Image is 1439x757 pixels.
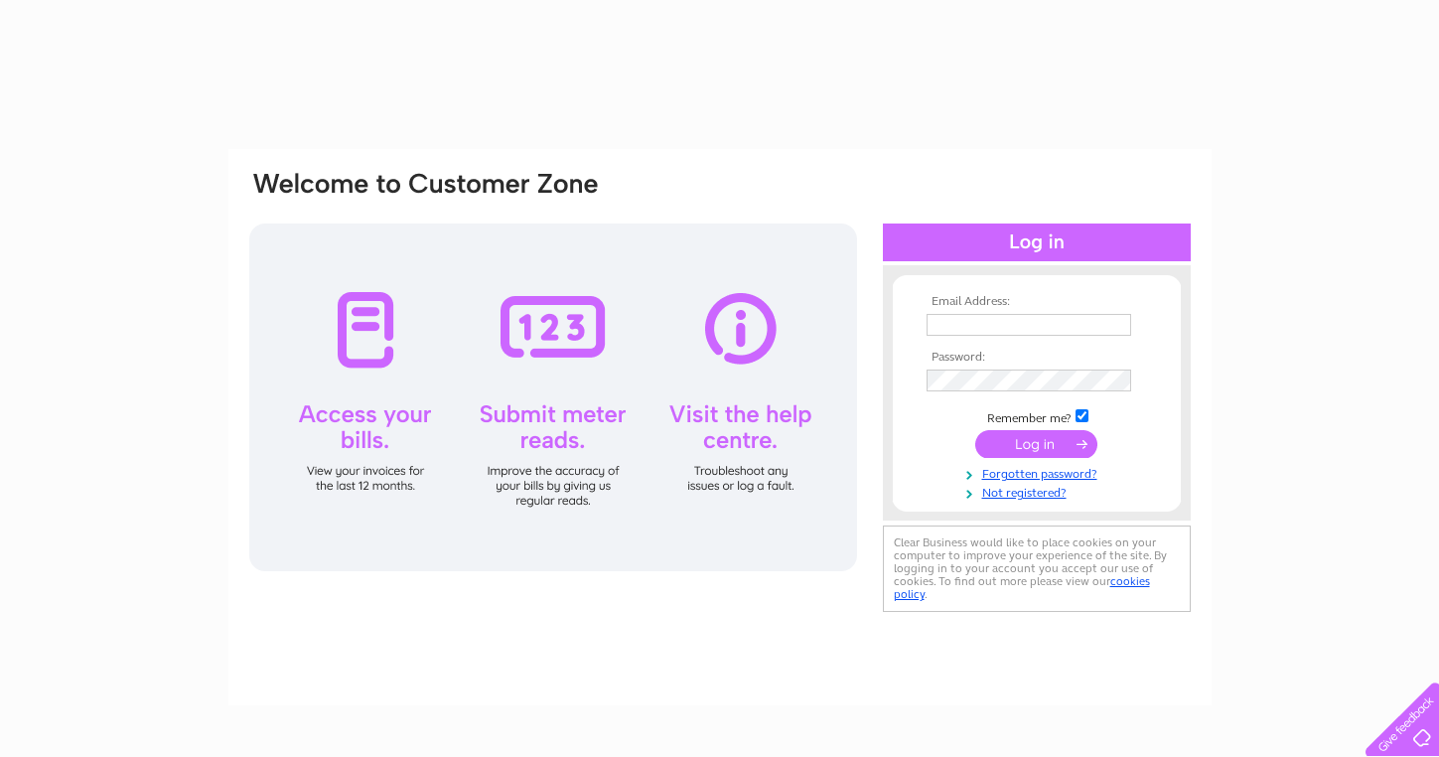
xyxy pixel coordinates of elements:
[922,295,1152,309] th: Email Address:
[894,574,1150,601] a: cookies policy
[975,430,1097,458] input: Submit
[922,406,1152,426] td: Remember me?
[927,482,1152,501] a: Not registered?
[883,526,1191,612] div: Clear Business would like to place cookies on your computer to improve your experience of the sit...
[927,463,1152,482] a: Forgotten password?
[922,351,1152,365] th: Password:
